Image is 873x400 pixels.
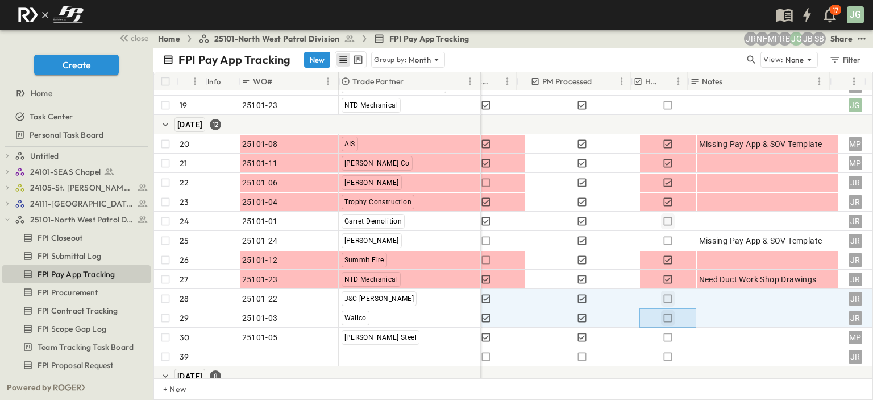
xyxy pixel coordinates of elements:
div: 8 [210,370,221,382]
div: 24101-SEAS Chapeltest [2,163,151,181]
span: 25101-11 [242,158,278,169]
div: FPI Procurementtest [2,283,151,302]
p: 20 [180,138,189,150]
span: J&C [PERSON_NAME] [344,295,414,303]
p: 26 [180,254,189,266]
span: [PERSON_NAME] [344,237,399,245]
button: Menu [672,75,685,88]
span: Summit Fire [344,256,384,264]
div: Share [830,33,853,44]
div: JR [849,253,862,267]
div: Filter [829,53,861,66]
span: Untitled [30,150,59,162]
span: [PERSON_NAME] [344,179,399,187]
p: Month [409,54,431,65]
span: FPI Closeout [38,232,82,244]
div: Jeremiah Bailey (jbailey@fpibuilders.com) [801,32,814,46]
span: FPI Pay App Tracking [389,33,469,44]
span: NTD Mechanical [344,101,398,109]
p: 30 [180,332,189,343]
div: FPI Closeouttest [2,229,151,247]
button: New [304,52,330,68]
div: FPI Submittal Logtest [2,247,151,265]
span: Garret Demolition [344,217,402,225]
a: FPI Proposal Request [2,357,148,373]
p: 19 [180,100,187,111]
div: Team Tracking Task Boardtest [2,338,151,356]
span: 25101-12 [242,254,278,266]
div: Regina Barnett (rbarnett@fpibuilders.com) [778,32,792,46]
div: JR [849,273,862,286]
p: Trade Partner [352,76,404,87]
span: 25101-08 [242,138,278,150]
p: PM Processed [542,76,592,87]
a: FPI Procurement [2,284,148,300]
a: FPI Pay App Tracking [373,33,469,44]
span: NTD Mechanical [344,275,398,283]
button: Menu [813,75,826,88]
button: test [855,32,868,46]
a: 25101-North West Patrol Division [198,33,355,44]
div: Nila Hutcheson (nhutcheson@fpibuilders.com) [755,32,769,46]
p: WO# [253,76,273,87]
span: 25101-06 [242,177,278,188]
p: FPI Pay App Tracking [178,52,290,68]
button: Menu [321,75,335,88]
span: [DATE] [177,372,202,381]
div: Info [205,72,239,90]
a: Task Center [2,109,148,125]
span: FPI Submittal Log [38,250,101,262]
span: 25101-23 [242,274,278,285]
a: FPI Scope Gap Log [2,321,148,337]
p: 27 [180,274,188,285]
button: Menu [847,75,861,88]
span: Wallco [344,314,367,322]
div: FPI Request For Proposaltest [2,374,151,393]
div: MP [849,331,862,344]
button: Sort [663,75,675,88]
span: FPI Contract Tracking [38,305,118,316]
div: FPI Contract Trackingtest [2,302,151,320]
span: 25101-23 [242,100,278,111]
div: Jayden Ramirez (jramirez@fpibuilders.com) [744,32,758,46]
span: [DATE] [177,120,202,129]
a: Personal Task Board [2,127,148,143]
span: [PERSON_NAME] Co [344,159,410,167]
span: close [131,32,148,44]
span: Trophy Construction [344,198,412,206]
div: 25101-North West Patrol Divisiontest [2,211,151,229]
p: HOLD CHECK [645,76,660,87]
span: 25101-24 [242,235,278,246]
button: Menu [188,75,202,88]
p: None [785,54,804,65]
div: # [177,72,205,90]
div: table view [335,51,367,68]
a: 24101-SEAS Chapel [15,164,148,180]
span: 25101-05 [242,332,278,343]
p: View: [763,53,783,66]
span: 24105-St. Matthew Kitchen Reno [30,182,134,193]
span: FPI Pay App Tracking [38,269,115,280]
a: 25101-North West Patrol Division [15,212,148,228]
p: 29 [180,312,189,324]
div: Sterling Barnett (sterling@fpibuilders.com) [812,32,826,46]
div: 12 [210,119,221,130]
span: Personal Task Board [30,129,103,141]
button: Create [34,55,119,75]
div: Josh Gille (jgille@fpibuilders.com) [789,32,803,46]
p: Notes [702,76,723,87]
span: Missing Pay App & SOV Template [699,138,822,150]
div: JR [849,311,862,325]
div: JR [849,195,862,209]
span: Missing Pay App & SOV Template [699,235,822,246]
div: 24105-St. Matthew Kitchen Renotest [2,179,151,197]
a: FPI Closeout [2,230,148,246]
button: row view [336,53,350,67]
p: + New [163,383,170,395]
a: Team Tracking Task Board [2,339,148,355]
p: 28 [180,293,189,304]
span: Need Duct Work Shop Drawings [699,274,817,285]
button: JG [846,5,865,24]
div: MP [849,137,862,151]
button: Sort [835,75,847,88]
